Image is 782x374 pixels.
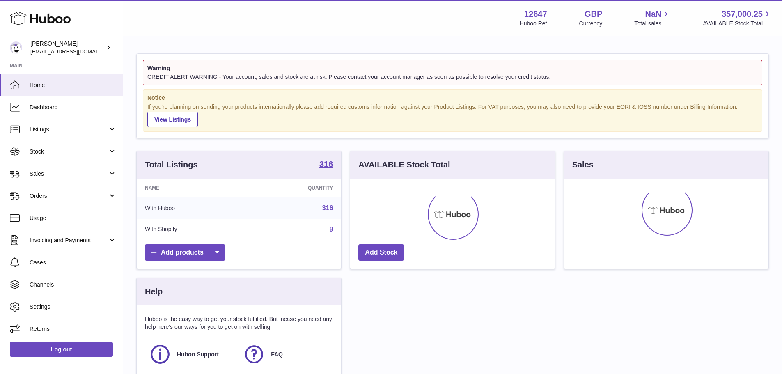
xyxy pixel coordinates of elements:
h3: Sales [572,159,594,170]
a: FAQ [243,343,329,365]
h3: Help [145,286,163,297]
span: Dashboard [30,103,117,111]
span: Settings [30,303,117,311]
strong: Warning [147,64,758,72]
span: Orders [30,192,108,200]
a: 316 [322,204,333,211]
a: Huboo Support [149,343,235,365]
span: Huboo Support [177,351,219,358]
span: Sales [30,170,108,178]
a: Log out [10,342,113,357]
strong: 12647 [524,9,547,20]
div: Huboo Ref [520,20,547,28]
span: AVAILABLE Stock Total [703,20,772,28]
span: Returns [30,325,117,333]
span: Channels [30,281,117,289]
span: [EMAIL_ADDRESS][DOMAIN_NAME] [30,48,121,55]
a: 316 [319,160,333,170]
th: Name [137,179,247,197]
span: Stock [30,148,108,156]
span: Usage [30,214,117,222]
strong: 316 [319,160,333,168]
img: internalAdmin-12647@internal.huboo.com [10,41,22,54]
span: Invoicing and Payments [30,236,108,244]
span: Listings [30,126,108,133]
div: If you're planning on sending your products internationally please add required customs informati... [147,103,758,128]
div: CREDIT ALERT WARNING - Your account, sales and stock are at risk. Please contact your account man... [147,73,758,81]
a: 9 [329,226,333,233]
strong: Notice [147,94,758,102]
h3: Total Listings [145,159,198,170]
a: Add Stock [358,244,404,261]
div: [PERSON_NAME] [30,40,104,55]
h3: AVAILABLE Stock Total [358,159,450,170]
p: Huboo is the easy way to get your stock fulfilled. But incase you need any help here's our ways f... [145,315,333,331]
span: 357,000.25 [722,9,763,20]
a: View Listings [147,112,198,127]
span: FAQ [271,351,283,358]
td: With Huboo [137,197,247,219]
span: Cases [30,259,117,266]
span: Total sales [634,20,671,28]
a: Add products [145,244,225,261]
td: With Shopify [137,219,247,240]
span: Home [30,81,117,89]
span: NaN [645,9,661,20]
th: Quantity [247,179,342,197]
a: 357,000.25 AVAILABLE Stock Total [703,9,772,28]
div: Currency [579,20,603,28]
strong: GBP [585,9,602,20]
a: NaN Total sales [634,9,671,28]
